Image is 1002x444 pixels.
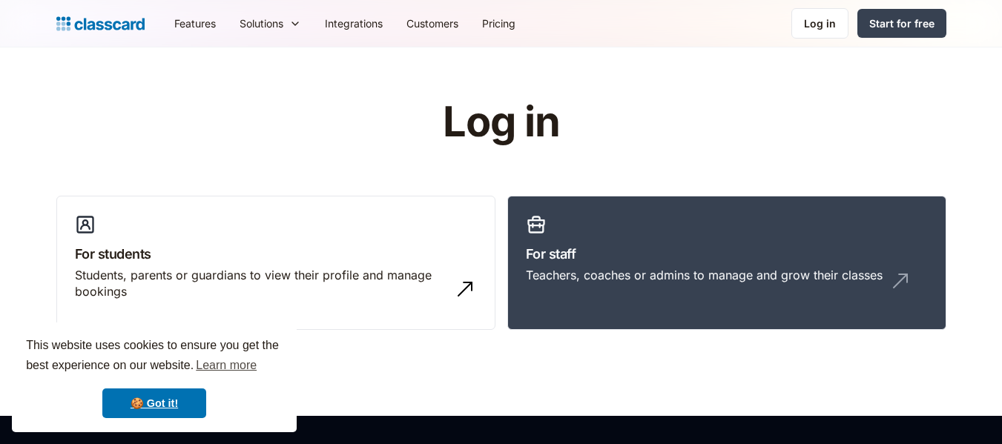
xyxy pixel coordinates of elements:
span: This website uses cookies to ensure you get the best experience on our website. [26,337,283,377]
div: Solutions [228,7,313,40]
a: For staffTeachers, coaches or admins to manage and grow their classes [507,196,946,331]
a: Start for free [857,9,946,38]
a: dismiss cookie message [102,388,206,418]
div: Start for free [869,16,935,31]
div: Solutions [240,16,283,31]
a: Features [162,7,228,40]
h3: For staff [526,244,928,264]
a: Customers [395,7,470,40]
div: Students, parents or guardians to view their profile and manage bookings [75,267,447,300]
a: For studentsStudents, parents or guardians to view their profile and manage bookings [56,196,495,331]
div: cookieconsent [12,322,297,432]
h3: For students [75,244,477,264]
a: Log in [791,8,848,39]
a: home [56,13,145,34]
a: Pricing [470,7,527,40]
div: Teachers, coaches or admins to manage and grow their classes [526,267,883,283]
div: Log in [804,16,836,31]
a: Integrations [313,7,395,40]
a: learn more about cookies [194,354,259,377]
h1: Log in [266,99,736,145]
